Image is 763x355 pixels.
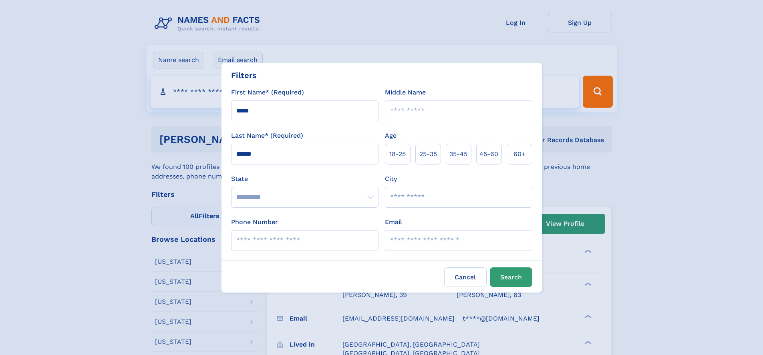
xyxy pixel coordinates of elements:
label: City [385,174,397,184]
span: 18‑25 [389,149,406,159]
span: 45‑60 [479,149,498,159]
label: Cancel [444,267,487,287]
label: Middle Name [385,88,426,97]
label: Last Name* (Required) [231,131,303,140]
label: Age [385,131,397,140]
span: 60+ [513,149,525,159]
button: Search [490,267,532,287]
span: 25‑35 [419,149,437,159]
label: State [231,174,378,184]
label: First Name* (Required) [231,88,304,97]
label: Email [385,217,402,227]
label: Phone Number [231,217,278,227]
div: Filters [231,69,257,81]
span: 35‑45 [449,149,467,159]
